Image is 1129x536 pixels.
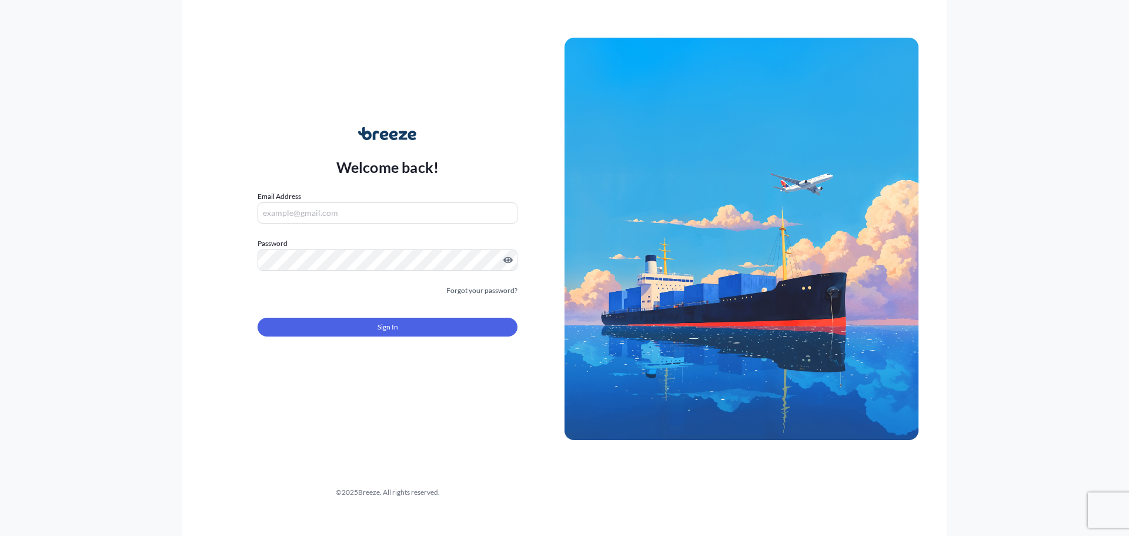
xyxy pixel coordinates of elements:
button: Sign In [258,318,517,337]
label: Email Address [258,191,301,202]
label: Password [258,238,517,249]
a: Forgot your password? [446,285,517,297]
p: Welcome back! [336,158,439,177]
button: Show password [503,255,513,265]
img: Ship illustration [564,38,918,440]
span: Sign In [378,321,398,333]
input: example@gmail.com [258,202,517,224]
div: © 2025 Breeze. All rights reserved. [211,487,564,498]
